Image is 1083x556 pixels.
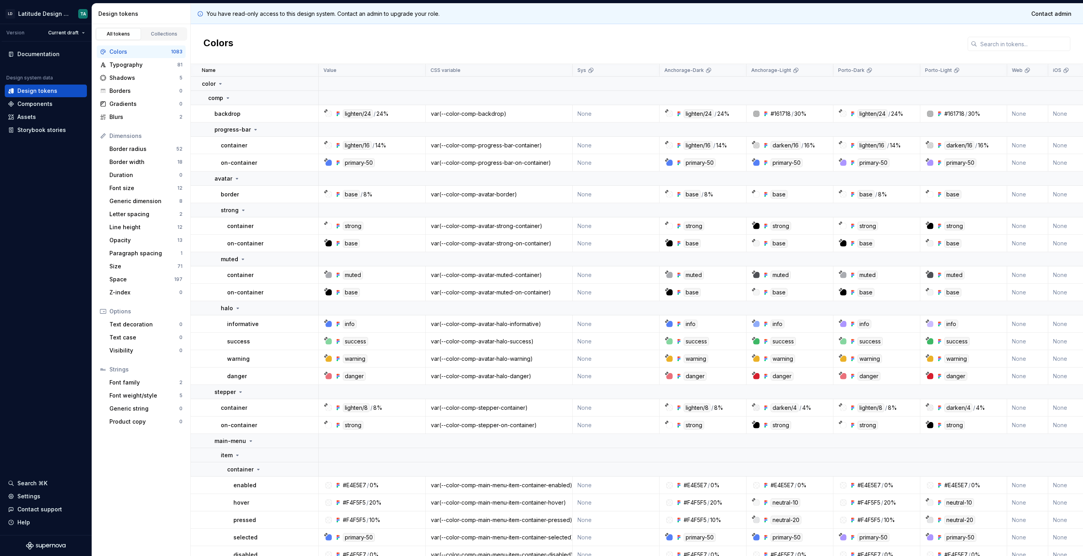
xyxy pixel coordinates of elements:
div: 12 [177,224,182,230]
td: None [1007,315,1048,333]
div: primary-50 [684,158,716,167]
div: darken/16 [771,141,801,150]
div: Line height [109,223,177,231]
div: 18 [177,159,182,165]
td: None [1007,350,1048,368]
span: Current draft [48,30,79,36]
div: lighten/24 [857,109,887,118]
div: success [944,337,970,346]
div: Blurs [109,113,179,121]
p: on-container [227,288,263,296]
p: warning [227,355,250,363]
p: container [221,141,247,149]
div: var(--color-comp-avatar-halo-success) [426,337,572,345]
p: Anchorage-Dark [664,67,704,74]
div: Colors [109,48,171,56]
a: Z-index0 [106,286,186,299]
div: warning [343,354,367,363]
p: Value [323,67,337,74]
div: Settings [17,492,40,500]
svg: Supernova Logo [26,542,66,550]
div: danger [343,372,366,381]
div: var(--color-comp-avatar-halo-danger) [426,372,572,380]
a: Size71 [106,260,186,273]
div: primary-50 [857,158,889,167]
div: Borders [109,87,179,95]
div: danger [771,372,793,381]
div: 5 [179,75,182,81]
td: None [573,333,660,350]
p: on-container [221,159,257,167]
div: / [713,141,715,150]
a: Duration0 [106,169,186,181]
div: base [857,239,874,248]
td: None [573,368,660,385]
div: success [857,337,883,346]
div: / [711,403,713,412]
a: Generic string0 [106,402,186,415]
p: muted [221,255,238,263]
div: info [771,320,784,328]
div: Generic string [109,405,179,413]
div: strong [771,222,791,230]
div: Letter spacing [109,210,179,218]
div: / [973,403,975,412]
div: Generic dimension [109,197,179,205]
div: Help [17,518,30,526]
div: Paragraph spacing [109,249,180,257]
div: #161718 [771,110,791,118]
a: Border radius52 [106,143,186,155]
td: None [1007,186,1048,203]
div: 0 [179,334,182,341]
div: 1083 [171,49,182,55]
a: Gradients0 [97,98,186,110]
td: None [1007,154,1048,172]
div: Opacity [109,236,177,244]
div: base [343,190,360,199]
a: Text decoration0 [106,318,186,331]
div: / [372,141,374,150]
div: 2 [179,379,182,386]
div: 8% [888,403,897,412]
div: success [684,337,709,346]
div: lighten/16 [343,141,372,150]
td: None [573,154,660,172]
td: None [1007,333,1048,350]
td: None [573,186,660,203]
div: base [684,239,701,248]
div: var(--color-comp-avatar-muted-container) [426,271,572,279]
p: iOS [1053,67,1061,74]
div: Visibility [109,347,179,354]
p: Name [202,67,216,74]
button: Current draft [45,27,88,38]
div: info [684,320,698,328]
p: Porto-Light [925,67,952,74]
div: 0 [179,418,182,425]
div: base [343,288,360,297]
td: None [573,137,660,154]
button: Help [5,516,87,529]
div: warning [944,354,969,363]
div: 4% [976,403,985,412]
div: 24% [376,109,389,118]
td: None [1007,137,1048,154]
div: All tokens [99,31,138,37]
div: / [885,403,887,412]
div: var(--color-comp-progress-bar-on-container) [426,159,572,167]
div: 8% [704,190,713,199]
td: None [573,315,660,333]
div: base [944,239,961,248]
div: TA [80,11,86,17]
div: Gradients [109,100,179,108]
td: None [1007,417,1048,434]
div: Storybook stories [17,126,66,134]
div: darken/4 [944,403,972,412]
div: Design tokens [17,87,57,95]
div: 0 [179,101,182,107]
div: base [684,190,701,199]
div: 8% [714,403,723,412]
div: Version [6,30,24,36]
div: / [792,110,793,118]
div: darken/16 [944,141,974,150]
